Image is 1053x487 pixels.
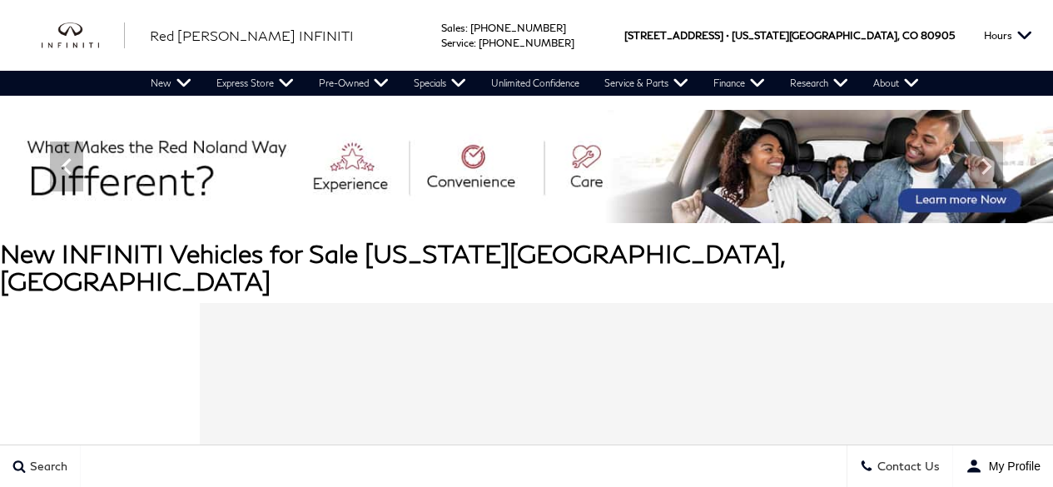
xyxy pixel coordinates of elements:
span: : [465,22,468,34]
a: Specials [401,71,479,96]
a: Finance [701,71,777,96]
a: [PHONE_NUMBER] [470,22,566,34]
nav: Main Navigation [138,71,931,96]
span: Contact Us [873,460,940,474]
a: Pre-Owned [306,71,401,96]
span: Red [PERSON_NAME] INFINITI [150,27,354,43]
img: INFINITI [42,22,125,49]
button: user-profile-menu [953,445,1053,487]
a: Unlimited Confidence [479,71,592,96]
a: infiniti [42,22,125,49]
a: Express Store [204,71,306,96]
span: : [474,37,476,49]
span: Service [441,37,474,49]
span: Search [26,460,67,474]
span: Sales [441,22,465,34]
a: Red [PERSON_NAME] INFINITI [150,26,354,46]
a: New [138,71,204,96]
a: About [861,71,931,96]
span: My Profile [982,460,1041,473]
a: Research [777,71,861,96]
a: [STREET_ADDRESS] • [US_STATE][GEOGRAPHIC_DATA], CO 80905 [624,29,955,42]
a: Service & Parts [592,71,701,96]
a: [PHONE_NUMBER] [479,37,574,49]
